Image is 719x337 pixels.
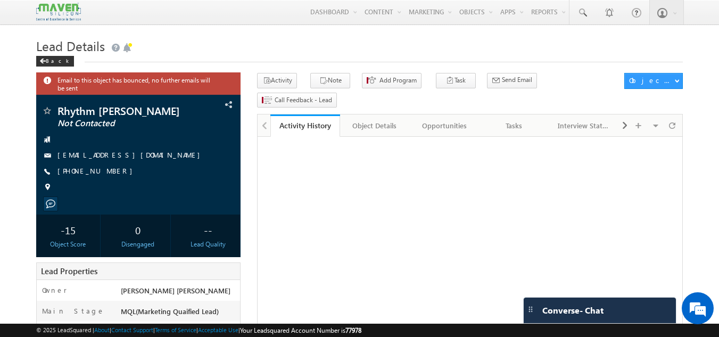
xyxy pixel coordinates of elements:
[121,286,230,295] span: [PERSON_NAME] [PERSON_NAME]
[240,326,361,334] span: Your Leadsquared Account Number is
[109,240,168,249] div: Disengaged
[39,220,98,240] div: -15
[36,37,105,54] span: Lead Details
[155,326,196,333] a: Terms of Service
[278,120,332,130] div: Activity History
[624,73,683,89] button: Object Actions
[349,119,400,132] div: Object Details
[57,166,138,177] span: [PHONE_NUMBER]
[198,326,238,333] a: Acceptable Use
[549,114,619,137] a: Interview Status
[57,105,184,116] span: Rhythm [PERSON_NAME]
[118,306,241,321] div: MQL(Marketing Quaified Lead)
[502,75,532,85] span: Send Email
[257,73,297,88] button: Activity
[57,75,213,92] span: Email to this object has bounced, no further emails will be sent
[310,73,350,88] button: Note
[379,76,417,85] span: Add Program
[418,119,470,132] div: Opportunities
[41,266,97,276] span: Lead Properties
[558,119,609,132] div: Interview Status
[42,306,105,316] label: Main Stage
[480,114,549,137] a: Tasks
[270,114,340,137] a: Activity History
[178,240,237,249] div: Lead Quality
[526,305,535,314] img: carter-drag
[275,95,332,105] span: Call Feedback - Lead
[109,220,168,240] div: 0
[410,114,480,137] a: Opportunities
[542,306,604,315] span: Converse - Chat
[36,325,361,335] span: © 2025 LeadSquared | | | | |
[42,285,67,295] label: Owner
[487,73,537,88] button: Send Email
[57,150,205,161] span: [EMAIL_ADDRESS][DOMAIN_NAME]
[340,114,410,137] a: Object Details
[94,326,110,333] a: About
[39,240,98,249] div: Object Score
[488,119,540,132] div: Tasks
[345,326,361,334] span: 77978
[36,56,74,67] div: Back
[436,73,476,88] button: Task
[36,3,81,21] img: Custom Logo
[257,93,337,108] button: Call Feedback - Lead
[362,73,422,88] button: Add Program
[178,220,237,240] div: --
[57,118,184,129] span: Not Contacted
[111,326,153,333] a: Contact Support
[36,55,79,64] a: Back
[629,76,674,85] div: Object Actions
